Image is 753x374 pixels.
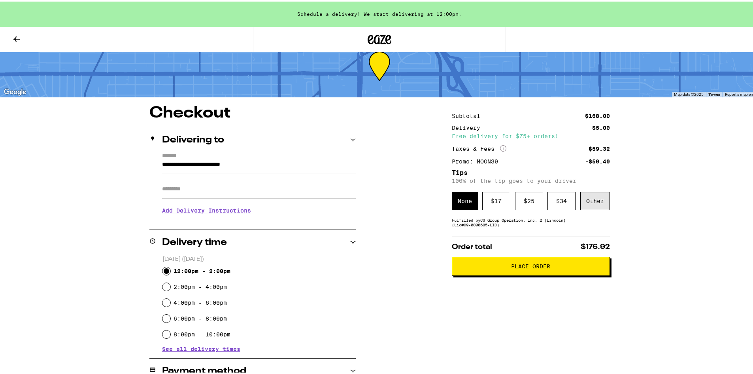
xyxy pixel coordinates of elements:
div: $59.32 [589,144,610,150]
h5: Tips [452,168,610,175]
img: Google [2,85,28,96]
div: $ 34 [547,190,576,209]
p: 100% of the tip goes to your driver [452,176,610,182]
div: Other [580,190,610,209]
div: $ 25 [515,190,543,209]
label: 12:00pm - 2:00pm [174,266,230,273]
div: $168.00 [585,112,610,117]
h2: Delivery time [162,236,227,246]
label: 6:00pm - 8:00pm [174,314,227,320]
span: $176.92 [581,242,610,249]
span: Place Order [511,262,550,268]
div: Subtotal [452,112,486,117]
a: Terms [708,91,720,95]
span: Order total [452,242,492,249]
div: Promo: MOON30 [452,157,504,163]
div: $5.00 [592,123,610,129]
span: Map data ©2025 [674,91,704,95]
label: 4:00pm - 6:00pm [174,298,227,304]
button: See all delivery times [162,345,240,350]
p: [DATE] ([DATE]) [162,254,356,262]
div: -$50.40 [585,157,610,163]
h3: Add Delivery Instructions [162,200,356,218]
p: We'll contact you at [PHONE_NUMBER] when we arrive [162,218,356,224]
span: Hi. Need any help? [5,6,57,12]
h1: Checkout [149,104,356,120]
div: Fulfilled by CS Group Operation, Inc. 2 (Lincoln) (Lic# C9-0000685-LIC ) [452,216,610,226]
div: Free delivery for $75+ orders! [452,132,610,137]
div: Taxes & Fees [452,144,506,151]
label: 8:00pm - 10:00pm [174,330,230,336]
label: 2:00pm - 4:00pm [174,282,227,289]
div: Delivery [452,123,486,129]
div: None [452,190,478,209]
a: Open this area in Google Maps (opens a new window) [2,85,28,96]
div: $ 17 [482,190,510,209]
button: Place Order [452,255,610,274]
h2: Delivering to [162,134,224,143]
